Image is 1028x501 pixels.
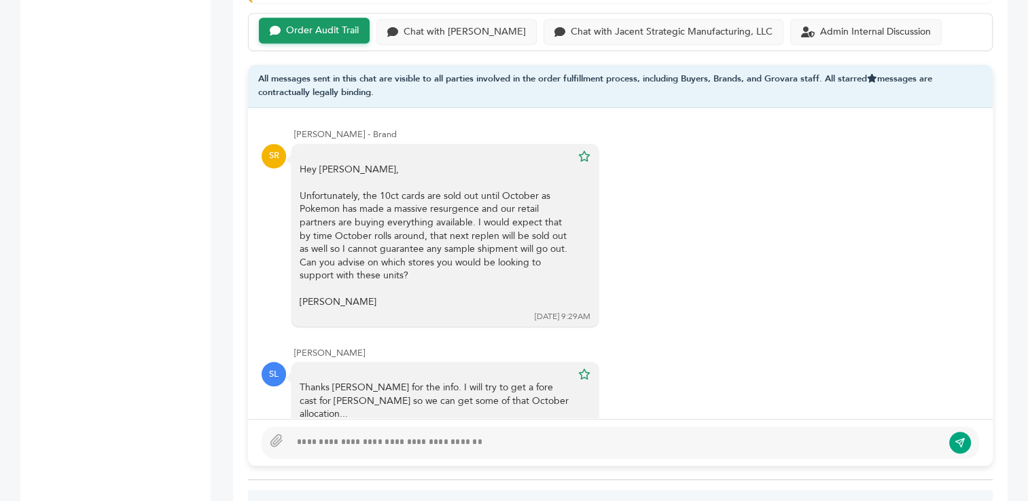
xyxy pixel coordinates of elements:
div: Chat with Jacent Strategic Manufacturing, LLC [571,26,773,38]
div: Chat with [PERSON_NAME] [404,26,526,38]
div: [PERSON_NAME] [300,295,571,309]
div: SR [262,144,286,168]
div: Hey [PERSON_NAME], [300,163,571,310]
div: Admin Internal Discussion [820,26,931,38]
div: All messages sent in this chat are visible to all parties involved in the order fulfillment proce... [248,64,993,108]
div: Order Audit Trail [286,25,359,37]
div: Unfortunately, the 10ct cards are sold out until October as Pokemon has made a massive resurgence... [300,189,571,282]
div: [DATE] 9:29AM [535,311,590,322]
div: SL [262,362,286,386]
div: Thanks [PERSON_NAME] for the info. I will try to get a fore [300,381,571,434]
div: [PERSON_NAME] - Brand [294,128,979,141]
div: cast for [PERSON_NAME] so we can get some of that October allocation... [300,394,571,421]
div: [PERSON_NAME] [294,347,979,359]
